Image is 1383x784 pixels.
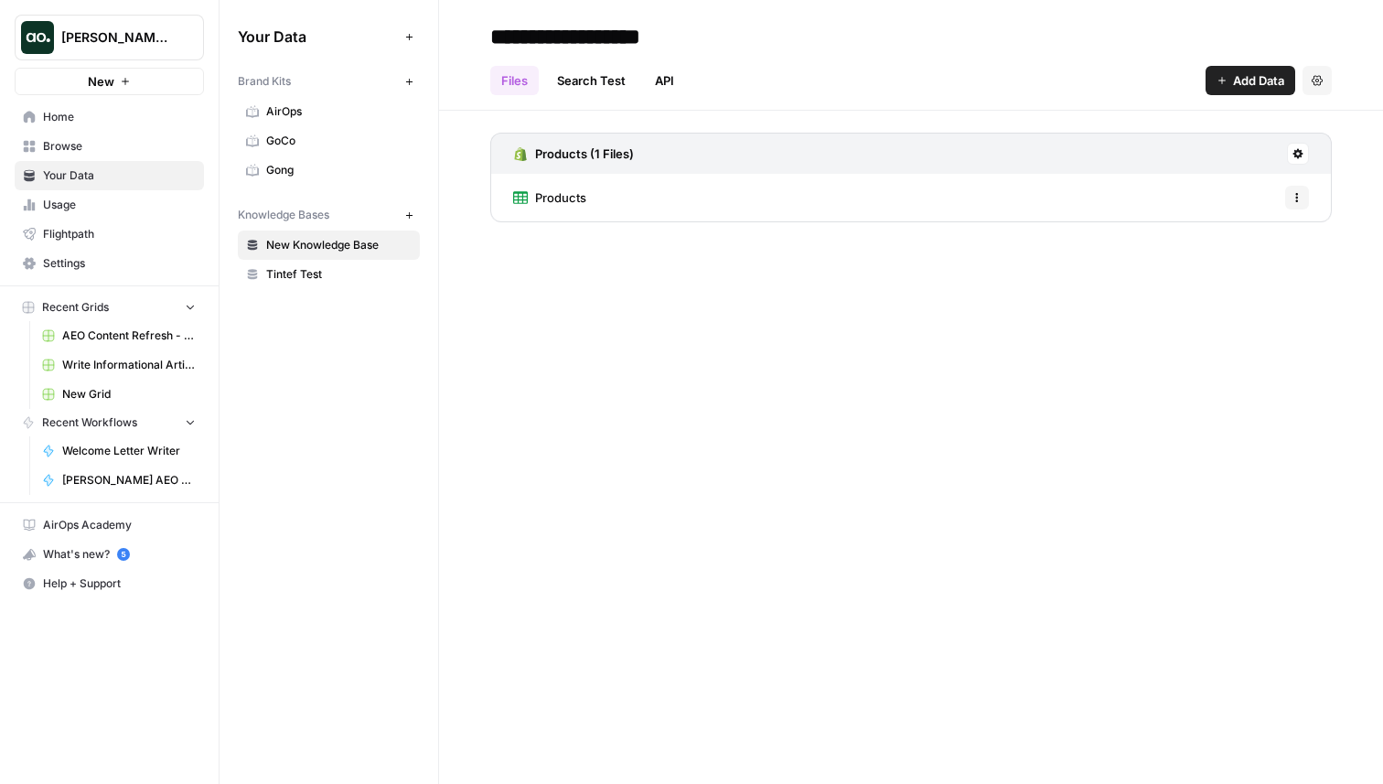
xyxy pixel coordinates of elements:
[15,510,204,540] a: AirOps Academy
[62,443,196,459] span: Welcome Letter Writer
[43,226,196,242] span: Flightpath
[238,73,291,90] span: Brand Kits
[34,466,204,495] a: [PERSON_NAME] AEO Refresh v2
[644,66,685,95] a: API
[117,548,130,561] a: 5
[43,197,196,213] span: Usage
[121,550,125,559] text: 5
[61,28,172,47] span: [PERSON_NAME] testing
[43,255,196,272] span: Settings
[238,26,398,48] span: Your Data
[43,167,196,184] span: Your Data
[15,15,204,60] button: Workspace: Justina testing
[15,132,204,161] a: Browse
[88,72,114,91] span: New
[1206,66,1295,95] button: Add Data
[15,190,204,220] a: Usage
[513,174,586,221] a: Products
[62,472,196,489] span: [PERSON_NAME] AEO Refresh v2
[16,541,203,568] div: What's new?
[546,66,637,95] a: Search Test
[535,188,586,207] span: Products
[266,162,412,178] span: Gong
[15,409,204,436] button: Recent Workflows
[43,575,196,592] span: Help + Support
[238,97,420,126] a: AirOps
[266,133,412,149] span: GoCo
[513,134,634,174] a: Products (1 Files)
[15,249,204,278] a: Settings
[34,380,204,409] a: New Grid
[238,156,420,185] a: Gong
[15,161,204,190] a: Your Data
[62,328,196,344] span: AEO Content Refresh - Testing
[238,207,329,223] span: Knowledge Bases
[15,294,204,321] button: Recent Grids
[238,260,420,289] a: Tintef Test
[266,103,412,120] span: AirOps
[15,569,204,598] button: Help + Support
[34,350,204,380] a: Write Informational Article
[62,357,196,373] span: Write Informational Article
[238,231,420,260] a: New Knowledge Base
[34,321,204,350] a: AEO Content Refresh - Testing
[15,540,204,569] button: What's new? 5
[266,237,412,253] span: New Knowledge Base
[43,517,196,533] span: AirOps Academy
[15,220,204,249] a: Flightpath
[238,126,420,156] a: GoCo
[43,109,196,125] span: Home
[266,266,412,283] span: Tintef Test
[42,414,137,431] span: Recent Workflows
[535,145,634,163] h3: Products (1 Files)
[34,436,204,466] a: Welcome Letter Writer
[42,299,109,316] span: Recent Grids
[43,138,196,155] span: Browse
[62,386,196,403] span: New Grid
[21,21,54,54] img: Justina testing Logo
[490,66,539,95] a: Files
[1233,71,1284,90] span: Add Data
[15,68,204,95] button: New
[15,102,204,132] a: Home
